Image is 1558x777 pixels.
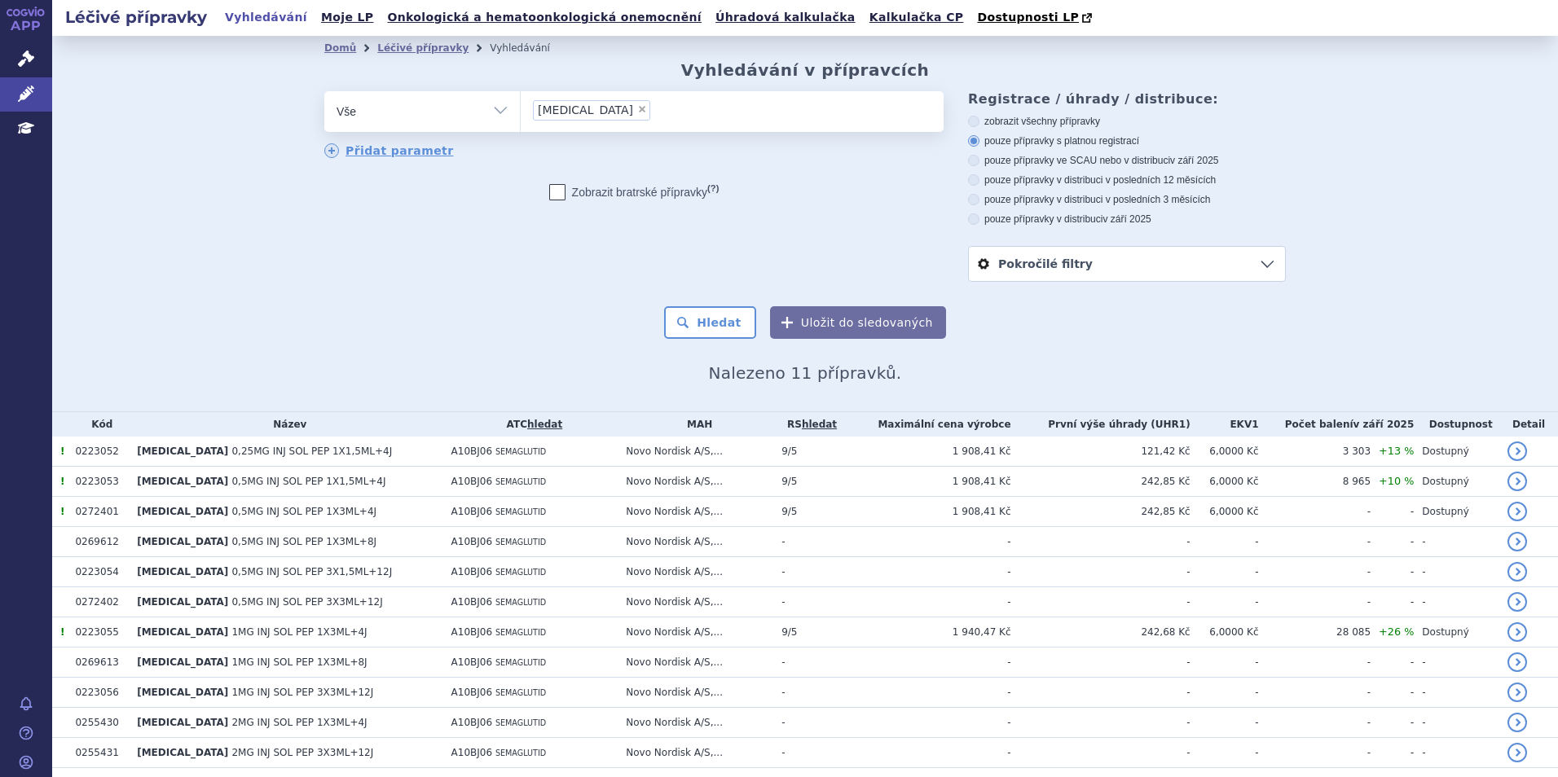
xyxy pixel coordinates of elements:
[137,717,228,728] span: [MEDICAL_DATA]
[538,104,633,116] span: [MEDICAL_DATA]
[231,596,382,608] span: 0,5MG INJ SOL PEP 3X3ML+12J
[1371,497,1414,527] td: -
[382,7,706,29] a: Onkologická a hematoonkologická onemocnění
[1011,412,1191,437] th: První výše úhrady (UHR1)
[843,647,1011,678] td: -
[1371,557,1414,587] td: -
[451,476,493,487] span: A10BJ06
[137,506,228,517] span: [MEDICAL_DATA]
[843,738,1011,768] td: -
[490,36,571,60] li: Vyhledávání
[843,467,1011,497] td: 1 908,41 Kč
[495,628,546,637] span: SEMAGLUTID
[1011,738,1191,768] td: -
[843,527,1011,557] td: -
[60,506,64,517] span: Tento přípravek má více úhrad.
[1259,617,1371,647] td: 28 085
[968,213,1286,226] label: pouze přípravky v distribuci
[67,678,129,708] td: 0223056
[681,60,930,80] h2: Vyhledávání v přípravcích
[770,306,946,339] button: Uložit do sledovaných
[1011,437,1191,467] td: 121,42 Kč
[1191,738,1259,768] td: -
[977,11,1079,24] span: Dostupnosti LP
[1379,445,1414,457] span: +13 %
[137,656,228,668] span: [MEDICAL_DATA]
[618,647,773,678] td: Novo Nordisk A/S,...
[1259,497,1371,527] td: -
[773,678,843,708] td: -
[451,596,493,608] span: A10BJ06
[843,587,1011,617] td: -
[495,477,546,486] span: SEMAGLUTID
[1371,527,1414,557] td: -
[1414,557,1499,587] td: -
[968,173,1286,187] label: pouze přípravky v distribuci v posledních 12 měsících
[231,747,373,758] span: 2MG INJ SOL PEP 3X3ML+12J
[1011,708,1191,738] td: -
[451,536,493,547] span: A10BJ06
[707,183,719,194] abbr: (?)
[231,687,373,698] span: 1MG INJ SOL PEP 3X3ML+12J
[969,247,1285,281] a: Pokročilé filtry
[451,506,493,517] span: A10BJ06
[968,134,1286,147] label: pouze přípravky s platnou registrací
[1170,155,1218,166] span: v září 2025
[843,497,1011,527] td: 1 908,41 Kč
[495,538,546,547] span: SEMAGLUTID
[495,598,546,607] span: SEMAGLUTID
[781,626,797,638] span: 9/5
[1259,557,1371,587] td: -
[618,617,773,647] td: Novo Nordisk A/S,...
[1011,587,1191,617] td: -
[1499,412,1558,437] th: Detail
[972,7,1100,29] a: Dostupnosti LP
[60,446,64,457] span: Tento přípravek má více úhrad.
[1259,587,1371,617] td: -
[1011,557,1191,587] td: -
[1379,475,1414,487] span: +10 %
[220,7,312,29] a: Vyhledávání
[231,476,385,487] span: 0,5MG INJ SOL PEP 1X1,5ML+4J
[781,476,797,487] span: 9/5
[1259,708,1371,738] td: -
[451,626,493,638] span: A10BJ06
[451,656,493,668] span: A10BJ06
[67,412,129,437] th: Kód
[1259,412,1415,437] th: Počet balení
[773,708,843,738] td: -
[618,557,773,587] td: Novo Nordisk A/S,...
[67,437,129,467] td: 0223052
[1191,587,1259,617] td: -
[843,557,1011,587] td: -
[67,708,129,738] td: 0255430
[1371,678,1414,708] td: -
[1191,708,1259,738] td: -
[137,566,228,577] span: [MEDICAL_DATA]
[865,7,969,29] a: Kalkulačka CP
[1371,647,1414,678] td: -
[709,363,902,383] span: Nalezeno 11 přípravků.
[1191,647,1259,678] td: -
[1507,502,1527,521] a: detail
[1507,441,1527,461] a: detail
[618,587,773,617] td: Novo Nordisk A/S,...
[549,184,720,200] label: Zobrazit bratrské přípravky
[67,738,129,768] td: 0255431
[495,658,546,667] span: SEMAGLUTID
[231,626,367,638] span: 1MG INJ SOL PEP 1X3ML+4J
[231,566,392,577] span: 0,5MG INJ SOL PEP 3X1,5ML+12J
[773,412,843,437] th: RS
[1507,532,1527,551] a: detail
[137,626,228,638] span: [MEDICAL_DATA]
[377,42,469,54] a: Léčivé přípravky
[1414,437,1499,467] td: Dostupný
[67,617,129,647] td: 0223055
[618,527,773,557] td: Novo Nordisk A/S,...
[129,412,442,437] th: Název
[1191,412,1259,437] th: EKV1
[781,506,797,517] span: 9/5
[451,747,493,758] span: A10BJ06
[495,748,546,757] span: SEMAGLUTID
[1191,678,1259,708] td: -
